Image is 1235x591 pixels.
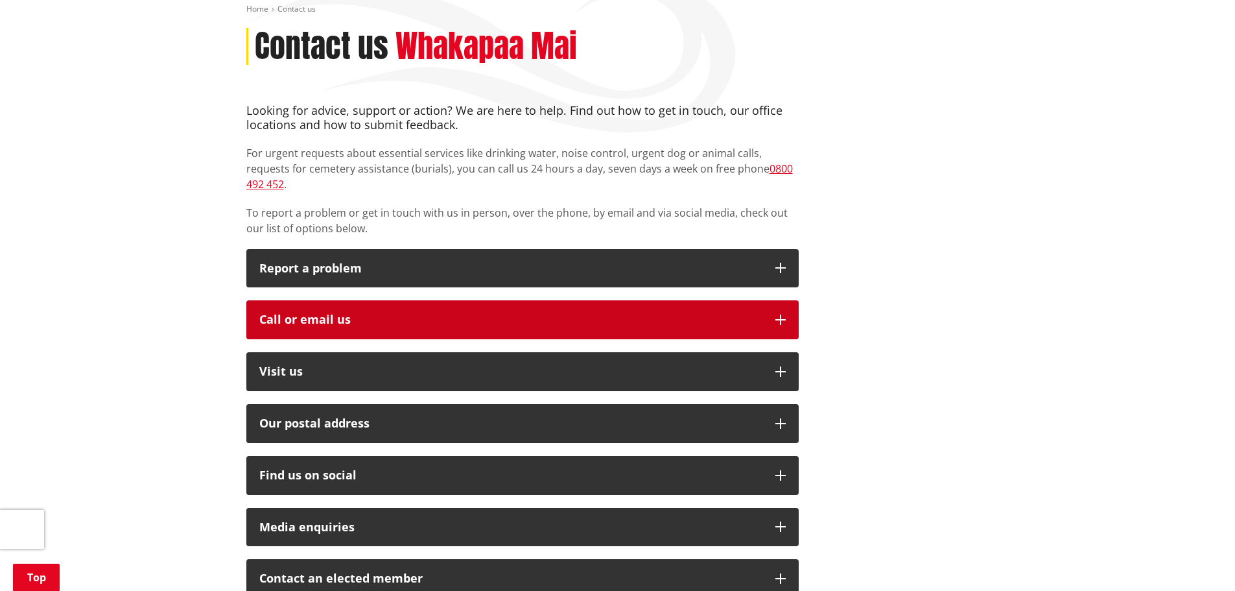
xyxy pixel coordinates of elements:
[246,249,799,288] button: Report a problem
[246,3,268,14] a: Home
[246,162,793,191] a: 0800 492 452
[246,205,799,236] p: To report a problem or get in touch with us in person, over the phone, by email and via social me...
[246,404,799,443] button: Our postal address
[259,313,762,326] div: Call or email us
[13,564,60,591] a: Top
[246,352,799,391] button: Visit us
[259,469,762,482] div: Find us on social
[246,145,799,192] p: For urgent requests about essential services like drinking water, noise control, urgent dog or an...
[246,104,799,132] h4: Looking for advice, support or action? We are here to help. Find out how to get in touch, our off...
[246,508,799,547] button: Media enquiries
[277,3,316,14] span: Contact us
[255,28,388,66] h1: Contact us
[395,28,577,66] h2: Whakapaa Mai
[246,300,799,339] button: Call or email us
[259,417,762,430] h2: Our postal address
[246,456,799,495] button: Find us on social
[246,4,989,15] nav: breadcrumb
[259,521,762,534] div: Media enquiries
[259,262,762,275] p: Report a problem
[259,365,762,378] p: Visit us
[1175,537,1222,583] iframe: Messenger Launcher
[259,572,762,585] p: Contact an elected member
